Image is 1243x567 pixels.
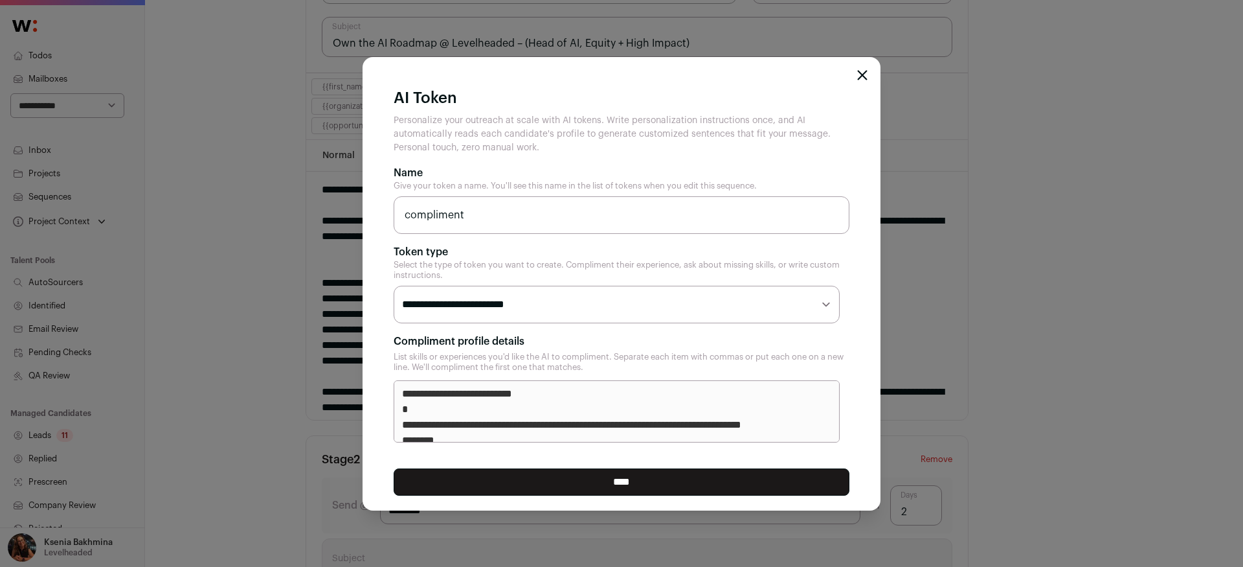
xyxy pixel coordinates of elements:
label: Token type [394,244,448,260]
p: Personalize your outreach at scale with AI tokens. Write personalization instructions once, and A... [394,114,849,155]
p: Give your token a name. You'll see this name in the list of tokens when you edit this sequence. [394,181,849,191]
h3: AI Token [394,88,849,109]
input: eg. compliment_startup_experience [394,196,849,234]
button: Close modal [857,70,868,80]
p: List skills or experiences you'd like the AI to compliment. Separate each item with commas or put... [394,352,849,373]
label: Name [394,165,423,181]
label: Compliment profile details [394,334,849,349]
p: Select the type of token you want to create. Compliment their experience, ask about missing skill... [394,260,849,281]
